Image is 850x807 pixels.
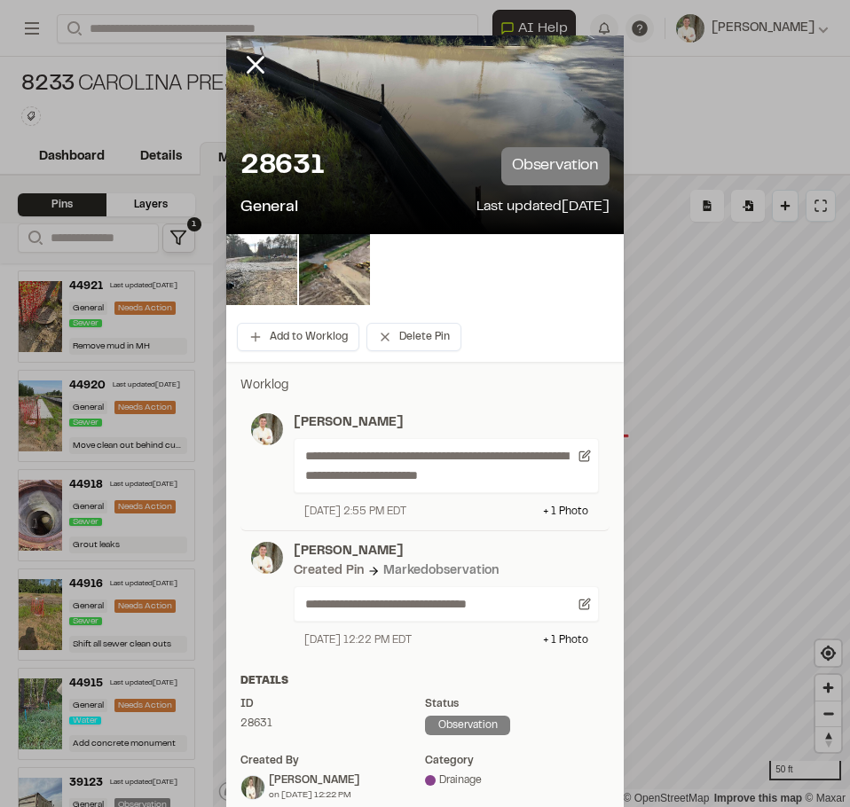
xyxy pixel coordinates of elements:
div: observation [425,716,510,735]
p: General [240,196,298,220]
div: + 1 Photo [543,504,588,520]
img: Jake Wastler [241,776,264,799]
div: Created by [240,753,425,769]
p: [PERSON_NAME] [294,542,599,561]
div: Drainage [425,772,610,788]
img: photo [251,542,283,574]
div: Status [425,696,610,712]
div: Marked observation [383,561,499,581]
div: on [DATE] 12:22 PM [269,788,359,802]
p: Worklog [240,376,610,396]
div: category [425,753,610,769]
img: photo [251,413,283,445]
button: Delete Pin [366,323,461,351]
div: Details [240,673,610,689]
div: [DATE] 2:55 PM EDT [304,504,406,520]
div: ID [240,696,425,712]
img: file [226,234,297,305]
p: [PERSON_NAME] [294,413,599,433]
p: 28631 [240,149,325,184]
div: 28631 [240,716,425,732]
img: file [299,234,370,305]
div: [DATE] 12:22 PM EDT [304,632,412,648]
div: Created Pin [294,561,364,581]
div: + 1 Photo [543,632,588,648]
button: Add to Worklog [237,323,359,351]
p: Last updated [DATE] [476,196,610,220]
p: observation [501,147,610,185]
div: [PERSON_NAME] [269,772,359,788]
